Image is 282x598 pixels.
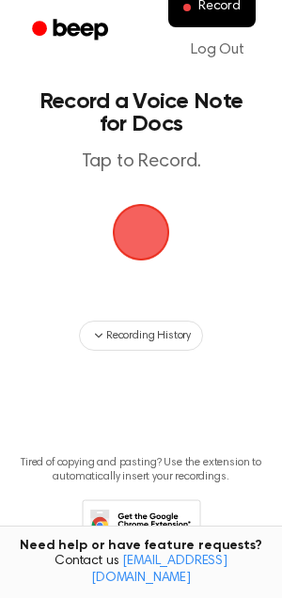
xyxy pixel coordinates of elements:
[91,555,227,585] a: [EMAIL_ADDRESS][DOMAIN_NAME]
[34,90,248,135] h1: Record a Voice Note for Docs
[15,456,267,484] p: Tired of copying and pasting? Use the extension to automatically insert your recordings.
[11,554,271,587] span: Contact us
[19,12,125,49] a: Beep
[172,27,263,72] a: Log Out
[79,321,203,351] button: Recording History
[34,150,248,174] p: Tap to Record.
[106,327,191,344] span: Recording History
[113,204,169,260] button: Beep Logo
